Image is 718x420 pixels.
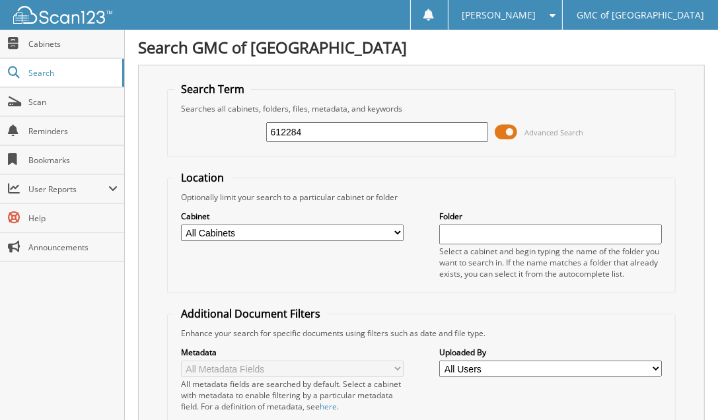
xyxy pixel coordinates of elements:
[439,246,662,279] div: Select a cabinet and begin typing the name of the folder you want to search in. If the name match...
[28,38,118,50] span: Cabinets
[181,347,404,358] label: Metadata
[174,192,668,203] div: Optionally limit your search to a particular cabinet or folder
[439,211,662,222] label: Folder
[174,170,231,185] legend: Location
[28,213,118,224] span: Help
[320,401,337,412] a: here
[28,125,118,137] span: Reminders
[652,357,718,420] iframe: Chat Widget
[28,242,118,253] span: Announcements
[181,211,404,222] label: Cabinet
[174,82,251,96] legend: Search Term
[439,347,662,358] label: Uploaded By
[181,378,404,412] div: All metadata fields are searched by default. Select a cabinet with metadata to enable filtering b...
[462,11,536,19] span: [PERSON_NAME]
[28,67,116,79] span: Search
[28,155,118,166] span: Bookmarks
[174,103,668,114] div: Searches all cabinets, folders, files, metadata, and keywords
[577,11,704,19] span: GMC of [GEOGRAPHIC_DATA]
[13,6,112,24] img: scan123-logo-white.svg
[524,127,583,137] span: Advanced Search
[174,328,668,339] div: Enhance your search for specific documents using filters such as date and file type.
[174,306,327,321] legend: Additional Document Filters
[28,184,108,195] span: User Reports
[138,36,705,58] h1: Search GMC of [GEOGRAPHIC_DATA]
[28,96,118,108] span: Scan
